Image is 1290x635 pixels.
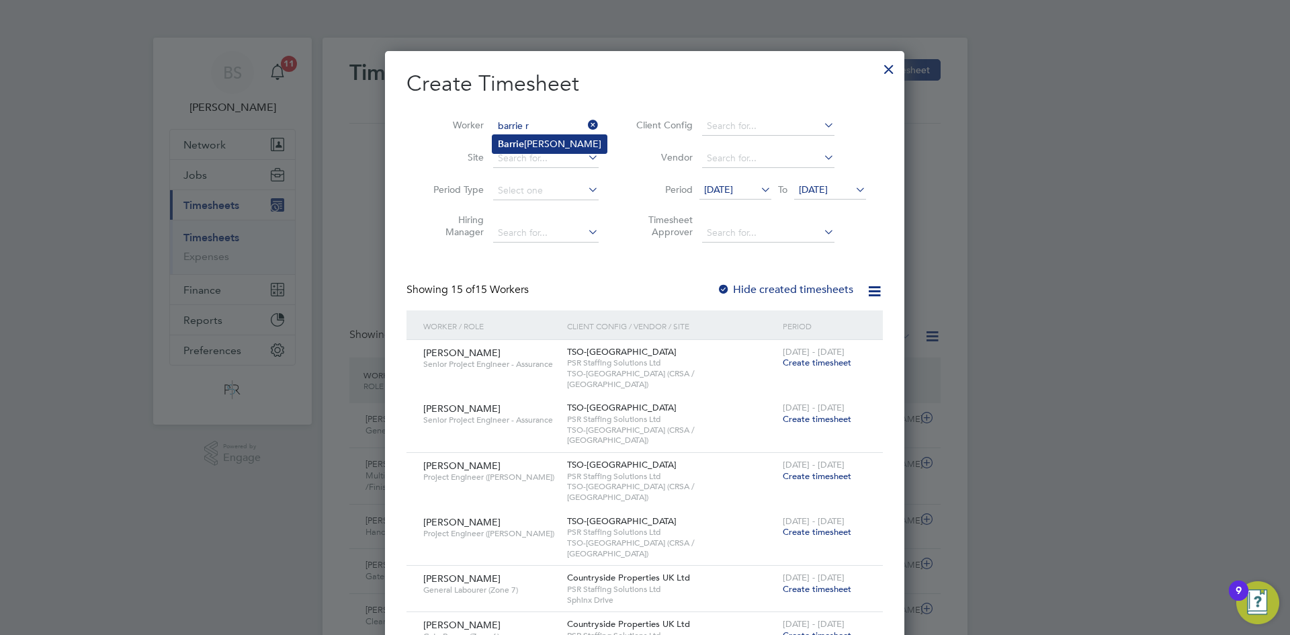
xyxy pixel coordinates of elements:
span: Project Engineer ([PERSON_NAME]) [423,472,557,482]
label: Hiring Manager [423,214,484,238]
span: [DATE] - [DATE] [783,459,845,470]
span: Create timesheet [783,526,851,538]
label: Vendor [632,151,693,163]
span: 15 of [451,283,475,296]
span: [PERSON_NAME] [423,619,501,631]
span: PSR Staffing Solutions Ltd [567,584,776,595]
span: [DATE] - [DATE] [783,515,845,527]
label: Hide created timesheets [717,283,853,296]
button: Open Resource Center, 9 new notifications [1236,581,1279,624]
div: 9 [1236,591,1242,608]
label: Client Config [632,119,693,131]
input: Search for... [702,224,834,243]
span: TSO-[GEOGRAPHIC_DATA] [567,459,677,470]
input: Search for... [493,224,599,243]
span: [DATE] - [DATE] [783,618,845,630]
span: TSO-[GEOGRAPHIC_DATA] (CRSA / [GEOGRAPHIC_DATA]) [567,368,776,389]
span: [PERSON_NAME] [423,573,501,585]
span: [PERSON_NAME] [423,516,501,528]
span: TSO-[GEOGRAPHIC_DATA] (CRSA / [GEOGRAPHIC_DATA]) [567,538,776,558]
input: Search for... [702,149,834,168]
span: TSO-[GEOGRAPHIC_DATA] [567,402,677,413]
label: Period Type [423,183,484,196]
label: Site [423,151,484,163]
label: Worker [423,119,484,131]
span: [DATE] - [DATE] [783,346,845,357]
span: [DATE] [704,183,733,196]
span: PSR Staffing Solutions Ltd [567,527,776,538]
label: Timesheet Approver [632,214,693,238]
span: [DATE] [799,183,828,196]
div: Client Config / Vendor / Site [564,310,779,341]
span: Senior Project Engineer - Assurance [423,359,557,370]
b: r [509,138,513,150]
span: TSO-[GEOGRAPHIC_DATA] (CRSA / [GEOGRAPHIC_DATA]) [567,481,776,502]
h2: Create Timesheet [406,70,883,98]
span: PSR Staffing Solutions Ltd [567,357,776,368]
div: Worker / Role [420,310,564,341]
input: Select one [493,181,599,200]
span: [PERSON_NAME] [423,347,501,359]
span: Create timesheet [783,470,851,482]
label: Period [632,183,693,196]
span: Senior Project Engineer - Assurance [423,415,557,425]
input: Search for... [493,149,599,168]
span: 15 Workers [451,283,529,296]
span: PSR Staffing Solutions Ltd [567,471,776,482]
span: General Labourer (Zone 7) [423,585,557,595]
span: Create timesheet [783,413,851,425]
div: Showing [406,283,531,297]
b: Ba rie [498,138,524,150]
span: Create timesheet [783,357,851,368]
span: Countryside Properties UK Ltd [567,618,690,630]
input: Search for... [493,117,599,136]
span: TSO-[GEOGRAPHIC_DATA] [567,346,677,357]
span: PSR Staffing Solutions Ltd [567,414,776,425]
span: [PERSON_NAME] [423,403,501,415]
span: TSO-[GEOGRAPHIC_DATA] [567,515,677,527]
span: Countryside Properties UK Ltd [567,572,690,583]
span: Project Engineer ([PERSON_NAME]) [423,528,557,539]
span: [PERSON_NAME] [423,460,501,472]
span: To [774,181,791,198]
span: TSO-[GEOGRAPHIC_DATA] (CRSA / [GEOGRAPHIC_DATA]) [567,425,776,446]
div: Period [779,310,869,341]
span: [DATE] - [DATE] [783,572,845,583]
input: Search for... [702,117,834,136]
span: Sphinx Drive [567,595,776,605]
span: Create timesheet [783,583,851,595]
li: [PERSON_NAME] [492,135,607,153]
span: [DATE] - [DATE] [783,402,845,413]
